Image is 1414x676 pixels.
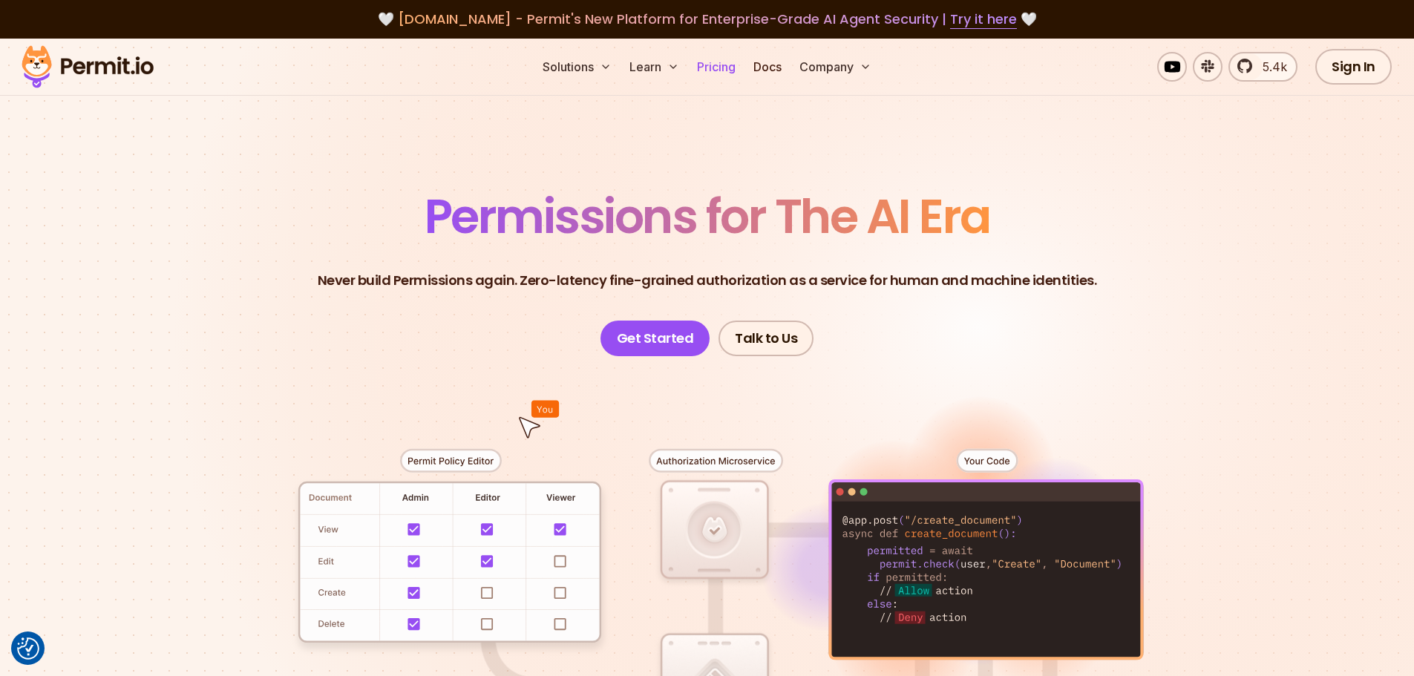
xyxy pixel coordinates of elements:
a: Talk to Us [719,321,814,356]
button: Consent Preferences [17,637,39,660]
p: Never build Permissions again. Zero-latency fine-grained authorization as a service for human and... [318,270,1097,291]
img: Permit logo [15,42,160,92]
span: [DOMAIN_NAME] - Permit's New Platform for Enterprise-Grade AI Agent Security | [398,10,1017,28]
a: 5.4k [1228,52,1297,82]
button: Company [793,52,877,82]
button: Solutions [537,52,618,82]
button: Learn [623,52,685,82]
a: Pricing [691,52,742,82]
div: 🤍 🤍 [36,9,1378,30]
img: Revisit consent button [17,637,39,660]
span: Permissions for The AI Era [425,183,990,249]
span: 5.4k [1254,58,1287,76]
a: Sign In [1315,49,1392,85]
a: Get Started [600,321,710,356]
a: Docs [747,52,788,82]
a: Try it here [950,10,1017,29]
